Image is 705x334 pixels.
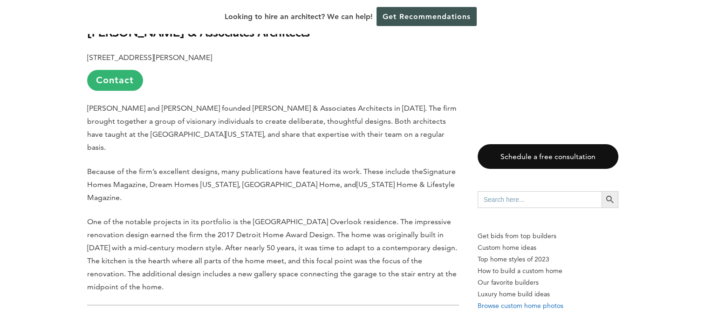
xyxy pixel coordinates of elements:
[658,287,694,323] iframe: Drift Widget Chat Controller
[340,180,356,189] span: , and
[478,242,618,254] a: Custom home ideas
[87,70,143,91] a: Contact
[87,53,212,62] b: [STREET_ADDRESS][PERSON_NAME]
[478,300,618,312] a: Browse custom home photos
[478,230,618,242] p: Get bids from top builders
[478,191,602,208] input: Search here...
[478,288,618,300] a: Luxury home build ideas
[87,167,423,176] span: Because of the firm’s excellent designs, many publications have featured its work. These include the
[478,144,618,169] a: Schedule a free consultation
[87,217,457,291] span: One of the notable projects in its portfolio is the [GEOGRAPHIC_DATA] Overlook residence. The imp...
[120,193,122,202] span: .
[605,194,615,205] svg: Search
[478,254,618,265] a: Top home styles of 2023
[87,23,310,40] b: [PERSON_NAME] & Associates Architects
[478,265,618,277] a: How to build a custom home
[87,104,457,152] span: [PERSON_NAME] and [PERSON_NAME] founded [PERSON_NAME] & Associates Architects in [DATE]. The firm...
[478,277,618,288] a: Our favorite builders
[376,7,477,26] a: Get Recommendations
